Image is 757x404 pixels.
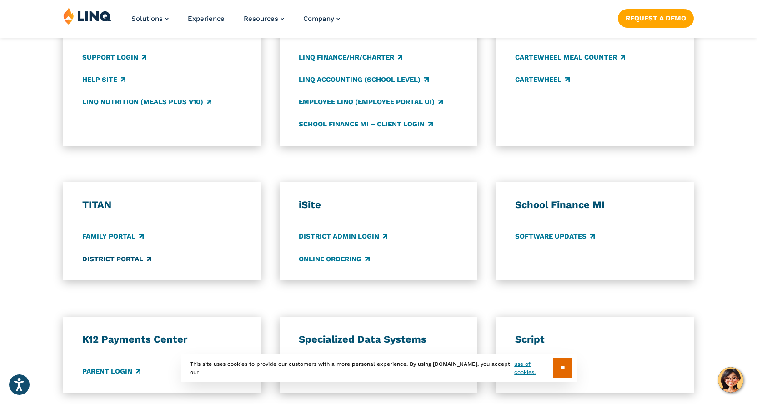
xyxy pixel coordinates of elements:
[131,15,169,23] a: Solutions
[303,15,340,23] a: Company
[131,7,340,37] nav: Primary Navigation
[188,15,225,23] a: Experience
[299,119,433,129] a: School Finance MI – Client Login
[299,52,402,62] a: LINQ Finance/HR/Charter
[63,7,111,25] img: LINQ | K‑12 Software
[82,75,125,85] a: Help Site
[515,232,595,242] a: Software Updates
[82,254,151,264] a: District Portal
[181,354,577,382] div: This site uses cookies to provide our customers with a more personal experience. By using [DOMAIN...
[82,97,211,107] a: LINQ Nutrition (Meals Plus v10)
[515,52,625,62] a: CARTEWHEEL Meal Counter
[718,367,743,393] button: Hello, have a question? Let’s chat.
[299,75,429,85] a: LINQ Accounting (school level)
[131,15,163,23] span: Solutions
[299,333,458,346] h3: Specialized Data Systems
[82,232,144,242] a: Family Portal
[299,199,458,211] h3: iSite
[303,15,334,23] span: Company
[299,232,387,242] a: District Admin Login
[299,97,443,107] a: Employee LINQ (Employee Portal UI)
[299,254,370,264] a: Online Ordering
[618,9,694,27] a: Request a Demo
[82,333,242,346] h3: K12 Payments Center
[618,7,694,27] nav: Button Navigation
[515,199,675,211] h3: School Finance MI
[515,75,570,85] a: CARTEWHEEL
[82,199,242,211] h3: TITAN
[515,333,675,346] h3: Script
[244,15,284,23] a: Resources
[244,15,278,23] span: Resources
[82,366,140,376] a: Parent Login
[514,360,553,376] a: use of cookies.
[82,52,146,62] a: Support Login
